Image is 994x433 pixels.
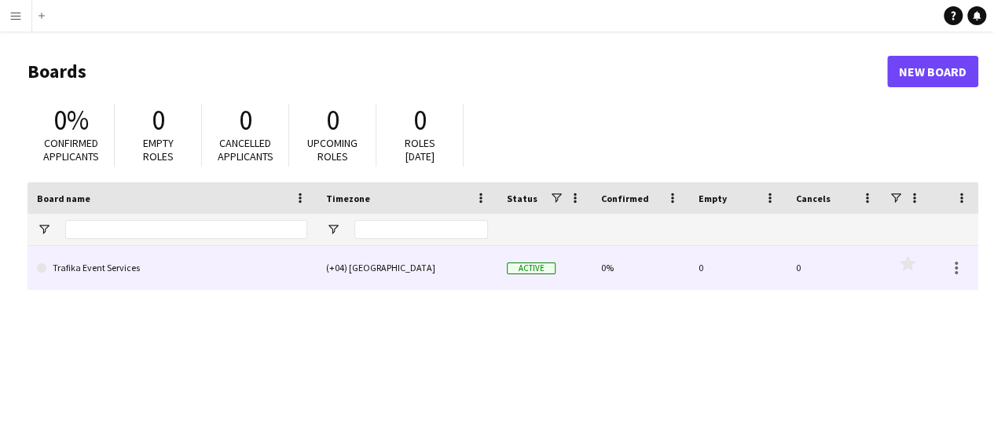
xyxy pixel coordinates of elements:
[143,136,174,163] span: Empty roles
[239,103,252,138] span: 0
[317,246,497,289] div: (+04) [GEOGRAPHIC_DATA]
[796,193,831,204] span: Cancels
[689,246,787,289] div: 0
[43,136,99,163] span: Confirmed applicants
[507,193,537,204] span: Status
[65,220,307,239] input: Board name Filter Input
[354,220,488,239] input: Timezone Filter Input
[326,193,370,204] span: Timezone
[37,246,307,290] a: Trafika Event Services
[601,193,649,204] span: Confirmed
[405,136,435,163] span: Roles [DATE]
[413,103,427,138] span: 0
[326,222,340,237] button: Open Filter Menu
[307,136,358,163] span: Upcoming roles
[53,103,89,138] span: 0%
[787,246,884,289] div: 0
[592,246,689,289] div: 0%
[37,222,51,237] button: Open Filter Menu
[28,60,887,83] h1: Boards
[699,193,727,204] span: Empty
[37,193,90,204] span: Board name
[507,262,556,274] span: Active
[218,136,273,163] span: Cancelled applicants
[887,56,978,87] a: New Board
[152,103,165,138] span: 0
[326,103,339,138] span: 0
